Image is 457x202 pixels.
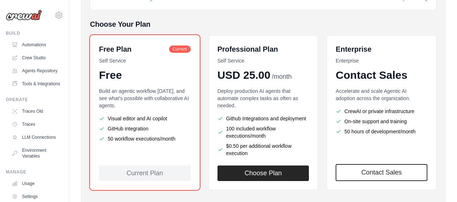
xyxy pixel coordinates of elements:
[99,125,191,132] li: GitHub integration
[6,10,42,21] img: Logo
[336,69,427,82] div: Contact Sales
[169,46,191,53] span: Current
[336,57,427,64] p: Enterprise
[217,166,309,181] button: Choose Plan
[217,142,309,157] li: $0.50 per additional workflow execution
[9,178,63,189] a: Usage
[272,72,292,82] span: /month
[90,19,436,29] h5: Choose Your Plan
[336,164,427,181] a: Contact Sales
[99,57,191,64] p: Self Service
[9,78,63,90] a: Tools & Integrations
[9,119,63,130] a: Traces
[336,44,427,54] h6: Enterprise
[99,87,191,109] p: Build an agentic workflow [DATE], and see what's possible with collaborative AI agents.
[336,108,427,115] li: CrewAI or private infrastructure
[336,118,427,125] li: On-site support and training
[99,135,191,142] li: 50 workflow executions/month
[9,52,63,64] a: Crew Studio
[217,125,309,139] li: 100 included workflow executions/month
[9,145,63,162] a: Environment Variables
[9,65,63,77] a: Agents Repository
[9,132,63,143] a: LLM Connections
[99,44,132,54] h6: Free Plan
[217,57,309,64] p: Self Service
[99,166,191,181] div: Current Plan
[6,169,63,175] div: Manage
[9,106,63,117] a: Traces Old
[99,69,191,82] div: Free
[99,115,191,122] li: Visual editor and AI copilot
[217,115,309,122] li: Github Integrations and deployment
[217,69,271,82] span: USD 25.00
[6,97,63,103] div: Operate
[336,87,427,102] p: Accelerate and scale Agentic AI adoption across the organization.
[6,30,63,36] div: Build
[336,128,427,135] li: 50 hours of development/month
[217,44,278,54] h6: Professional Plan
[9,39,63,51] a: Automations
[217,87,309,109] p: Deploy production AI agents that automate complex tasks as often as needed.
